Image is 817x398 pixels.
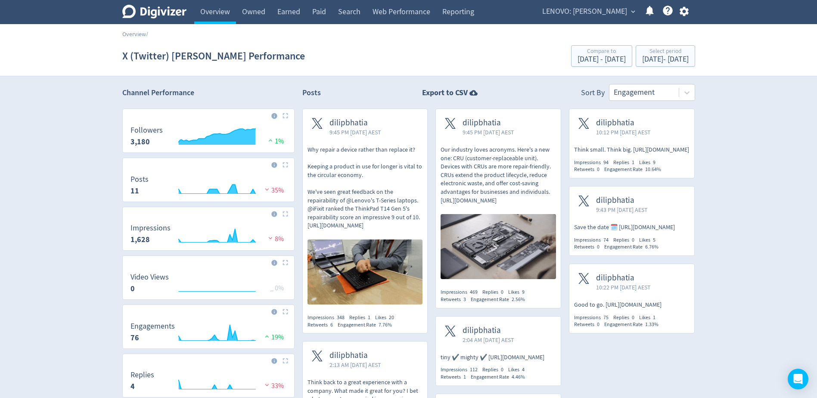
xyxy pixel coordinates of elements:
svg: Impressions 1,628 [126,224,291,247]
span: 1 [632,159,634,166]
span: 1.33% [645,321,659,328]
a: dilipbhatia9:43 PM [DATE] AESTSave the date 🗓️ [URL][DOMAIN_NAME] [569,187,694,231]
span: / [146,30,148,38]
strong: 0 [130,283,135,294]
span: 0 [501,366,503,373]
span: 35% [263,186,284,195]
span: dilipbhatia [329,118,381,128]
span: 0 [632,236,634,243]
span: 0 [597,243,600,250]
div: Impressions [574,236,613,244]
p: Our industry loves acronyms. Here's a new one: CRU (customer-replaceable unit). Devices with CRUs... [441,146,556,205]
span: 0 [632,314,634,321]
img: Placeholder [283,260,288,265]
div: Impressions [441,289,482,296]
span: 94 [603,159,609,166]
div: Likes [508,366,529,373]
img: Placeholder [283,162,288,168]
span: 0 [501,289,503,295]
img: negative-performance.svg [263,382,271,388]
span: 1 [368,314,370,321]
div: Engagement Rate [604,243,663,251]
div: Engagement Rate [604,321,663,328]
div: Replies [613,314,639,321]
span: LENOVO: [PERSON_NAME] [542,5,627,19]
a: dilipbhatia10:12 PM [DATE] AESTThink small. Think big. [URL][DOMAIN_NAME] [569,109,694,154]
span: 19% [263,333,284,342]
div: Retweets [574,166,604,173]
div: Likes [508,289,529,296]
span: 0 [597,166,600,173]
svg: Engagements 76 [126,322,291,345]
span: 6.76% [645,243,659,250]
span: dilipbhatia [596,196,648,205]
strong: 1,628 [130,234,150,245]
span: _ 0% [270,284,284,292]
svg: Followers 3,180 [126,126,291,149]
p: Why repair a device rather than replace it? Keeping a product in use for longer is vital to the c... [308,146,423,230]
svg: Replies 4 [126,371,291,394]
span: 75 [603,314,609,321]
strong: 11 [130,186,139,196]
a: dilipbhatia10:22 PM [DATE] AESTGood to go. [URL][DOMAIN_NAME] [569,264,694,309]
div: Replies [482,366,508,373]
span: 10:22 PM [DATE] AEST [596,283,651,292]
img: positive-performance.svg [266,137,275,143]
img: positive-performance.svg [263,333,271,339]
p: Good to go. [URL][DOMAIN_NAME] [574,301,690,309]
strong: 76 [130,333,139,343]
span: 20 [389,314,394,321]
span: 74 [603,236,609,243]
div: Engagement Rate [604,166,666,173]
button: Compare to[DATE] - [DATE] [571,45,632,67]
dt: Followers [130,125,163,135]
img: Placeholder [283,358,288,364]
span: 469 [470,289,478,295]
span: 7.76% [379,321,392,328]
div: Retweets [308,321,338,329]
span: 2.56% [512,296,525,303]
span: 5 [653,236,655,243]
div: Engagement Rate [471,373,530,381]
div: Likes [639,159,660,166]
strong: Export to CSV [422,87,468,98]
a: dilipbhatia9:45 PM [DATE] AESTWhy repair a device rather than replace it? Keeping a product in us... [303,109,428,307]
a: dilipbhatia2:04 AM [DATE] AESTtiny ✔️ mighty ✔️ [URL][DOMAIN_NAME] [436,317,561,361]
span: 9 [522,289,525,295]
dt: Replies [130,370,154,380]
img: Placeholder [283,309,288,314]
div: Engagement Rate [338,321,397,329]
span: 1 [653,314,655,321]
p: tiny ✔️ mighty ✔️ [URL][DOMAIN_NAME] [441,353,556,362]
img: Placeholder [283,113,288,118]
span: 10.64% [645,166,661,173]
p: Save the date 🗓️ [URL][DOMAIN_NAME] [574,223,690,232]
span: 348 [337,314,345,321]
span: 1 [463,373,466,380]
span: 4.46% [512,373,525,380]
div: Compare to [578,48,626,56]
div: Impressions [308,314,349,321]
div: [DATE] - [DATE] [578,56,626,63]
button: LENOVO: [PERSON_NAME] [539,5,637,19]
div: Impressions [441,366,482,373]
span: 6 [330,321,333,328]
button: Select period[DATE]- [DATE] [636,45,695,67]
img: Placeholder [283,211,288,217]
div: Retweets [574,321,604,328]
div: Retweets [441,373,471,381]
img: negative-performance.svg [263,186,271,193]
span: dilipbhatia [596,118,651,128]
div: Impressions [574,314,613,321]
span: 1% [266,137,284,146]
div: Likes [639,314,660,321]
span: 112 [470,366,478,373]
a: Overview [122,30,146,38]
div: Engagement Rate [471,296,530,303]
span: dilipbhatia [463,118,514,128]
dt: Impressions [130,223,171,233]
div: Likes [375,314,399,321]
div: Select period [642,48,689,56]
span: dilipbhatia [463,326,514,336]
span: 2:13 AM [DATE] AEST [329,361,381,369]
